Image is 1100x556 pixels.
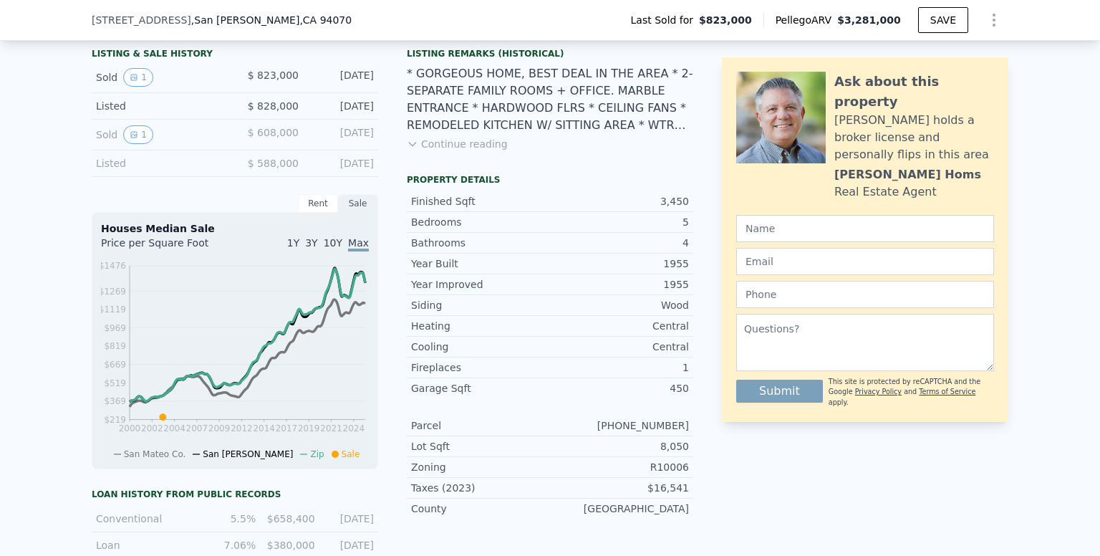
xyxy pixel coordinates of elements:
span: [STREET_ADDRESS] [92,13,191,27]
tspan: $369 [104,396,126,406]
div: Garage Sqft [411,381,550,396]
span: $823,000 [699,13,752,27]
button: View historical data [123,68,153,87]
tspan: $1119 [99,305,126,315]
div: Real Estate Agent [834,183,937,201]
div: Listed [96,156,223,171]
div: Houses Median Sale [101,221,369,236]
div: [DATE] [310,125,374,144]
div: Fireplaces [411,360,550,375]
div: Ask about this property [834,72,994,112]
tspan: 2012 [231,423,253,433]
span: Last Sold for [631,13,700,27]
tspan: $969 [104,323,126,333]
div: Bedrooms [411,215,550,229]
div: 4 [550,236,689,250]
span: $ 608,000 [248,127,299,138]
div: 3,450 [550,194,689,208]
div: Heating [411,319,550,333]
input: Phone [736,281,994,308]
div: [DATE] [324,538,374,552]
span: Max [348,237,369,251]
div: $380,000 [264,538,314,552]
span: $ 588,000 [248,158,299,169]
div: * GORGEOUS HOME, BEST DEAL IN THE AREA * 2-SEPARATE FAMILY ROOMS + OFFICE. MARBLE ENTRANCE * HARD... [407,65,693,134]
div: Zoning [411,460,550,474]
div: [DATE] [310,68,374,87]
tspan: 2002 [141,423,163,433]
div: Listing Remarks (Historical) [407,48,693,59]
span: 10Y [324,237,342,249]
tspan: $1269 [99,287,126,297]
button: Submit [736,380,823,403]
div: Loan [96,538,197,552]
div: 1 [550,360,689,375]
tspan: 2000 [119,423,141,433]
tspan: $1476 [99,261,126,271]
span: $ 828,000 [248,100,299,112]
div: R10006 [550,460,689,474]
tspan: 2017 [276,423,298,433]
div: 450 [550,381,689,396]
input: Name [736,215,994,242]
div: Property details [407,174,693,186]
div: Siding [411,298,550,312]
div: Taxes (2023) [411,481,550,495]
span: San Mateo Co. [124,449,186,459]
div: Price per Square Foot [101,236,235,259]
span: Zip [310,449,324,459]
div: [PHONE_NUMBER] [550,418,689,433]
span: $ 823,000 [248,69,299,81]
div: Sold [96,68,223,87]
span: , San [PERSON_NAME] [191,13,352,27]
div: Year Improved [411,277,550,292]
div: Year Built [411,257,550,271]
div: 5.5% [206,512,256,526]
div: [DATE] [310,99,374,113]
tspan: 2024 [343,423,365,433]
input: Email [736,248,994,275]
span: , CA 94070 [299,14,352,26]
span: Sale [342,449,360,459]
div: LISTING & SALE HISTORY [92,48,378,62]
div: This site is protected by reCAPTCHA and the Google and apply. [829,377,994,408]
div: Central [550,319,689,333]
tspan: $669 [104,360,126,370]
div: Sold [96,125,223,144]
div: Lot Sqft [411,439,550,454]
div: [PERSON_NAME] holds a broker license and personally flips in this area [834,112,994,163]
button: Show Options [980,6,1008,34]
div: Listed [96,99,223,113]
div: 8,050 [550,439,689,454]
div: $658,400 [264,512,314,526]
span: San [PERSON_NAME] [203,449,293,459]
button: SAVE [918,7,968,33]
div: [DATE] [324,512,374,526]
div: [DATE] [310,156,374,171]
tspan: $519 [104,378,126,388]
div: Bathrooms [411,236,550,250]
tspan: 2007 [186,423,208,433]
div: Loan history from public records [92,489,378,500]
div: Parcel [411,418,550,433]
span: $3,281,000 [837,14,901,26]
div: Cooling [411,340,550,354]
tspan: $219 [104,415,126,425]
div: Rent [298,194,338,213]
div: [PERSON_NAME] Homs [834,166,981,183]
button: View historical data [123,125,153,144]
div: 1955 [550,277,689,292]
tspan: 2021 [320,423,342,433]
div: Central [550,340,689,354]
span: 3Y [305,237,317,249]
div: 5 [550,215,689,229]
span: 1Y [287,237,299,249]
div: Sale [338,194,378,213]
div: Finished Sqft [411,194,550,208]
tspan: 2019 [298,423,320,433]
tspan: 2004 [163,423,185,433]
tspan: 2009 [208,423,231,433]
a: Terms of Service [919,388,975,396]
button: Continue reading [407,137,508,151]
div: Wood [550,298,689,312]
